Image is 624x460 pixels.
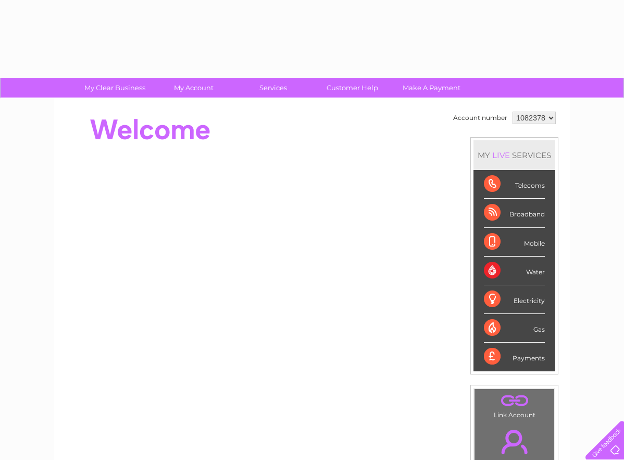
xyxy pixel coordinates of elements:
[484,285,545,314] div: Electricity
[72,78,158,98] a: My Clear Business
[389,78,475,98] a: Make A Payment
[484,170,545,199] div: Telecoms
[484,257,545,285] div: Water
[474,389,555,421] td: Link Account
[451,109,510,127] td: Account number
[473,140,555,170] div: MY SERVICES
[151,78,237,98] a: My Account
[490,150,512,160] div: LIVE
[477,392,552,410] a: .
[477,423,552,460] a: .
[484,228,545,257] div: Mobile
[484,314,545,343] div: Gas
[484,343,545,371] div: Payments
[309,78,395,98] a: Customer Help
[230,78,316,98] a: Services
[484,199,545,227] div: Broadband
